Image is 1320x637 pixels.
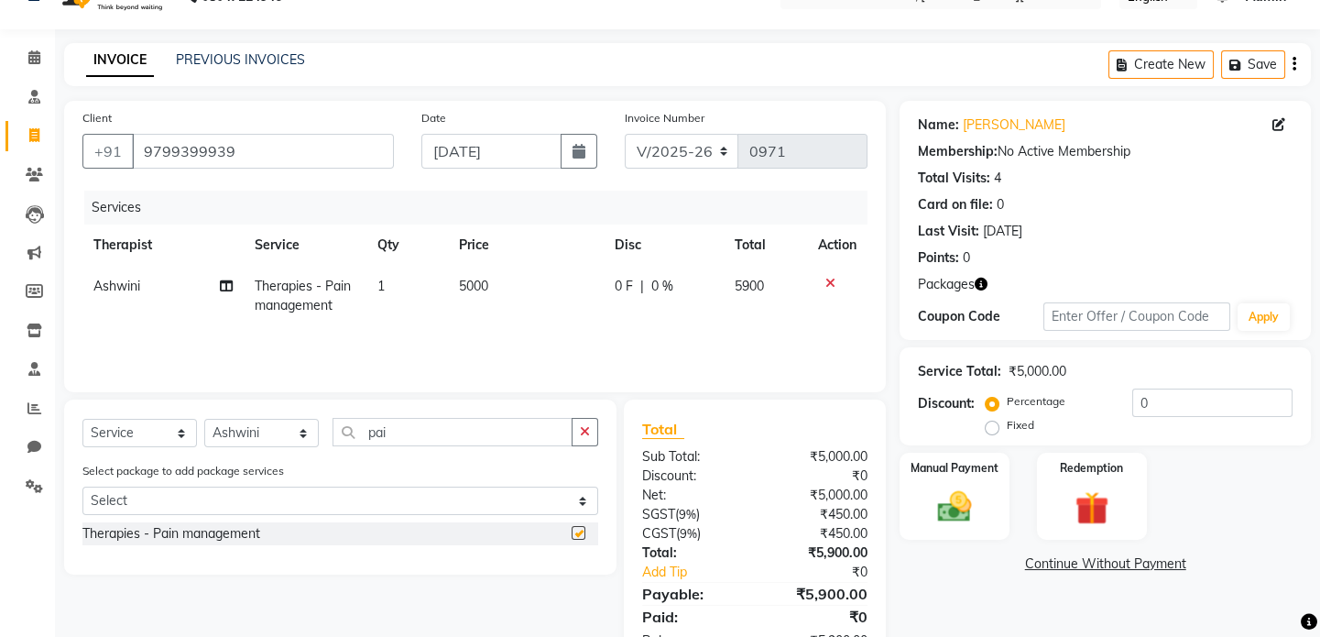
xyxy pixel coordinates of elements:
div: Therapies - Pain management [82,524,260,544]
div: ₹5,900.00 [755,544,881,563]
label: Client [82,110,112,126]
label: Percentage [1007,393,1065,410]
div: ( ) [628,505,755,524]
input: Search or Scan [333,418,573,446]
div: Membership: [918,142,998,161]
a: Continue Without Payment [903,555,1307,574]
span: 1 [377,278,385,294]
div: Coupon Code [918,307,1042,326]
div: Paid: [628,606,755,628]
span: | [639,277,643,296]
img: _gift.svg [1064,488,1119,530]
span: Ashwini [93,278,140,294]
label: Invoice Number [625,110,704,126]
span: 9% [680,526,697,541]
a: [PERSON_NAME] [963,115,1065,135]
div: ₹450.00 [755,505,881,524]
div: Discount: [918,394,975,413]
div: Card on file: [918,195,993,214]
span: Total [642,420,684,439]
th: Price [448,225,604,266]
div: ₹0 [776,563,881,582]
th: Total [724,225,807,266]
div: Points: [918,248,959,268]
div: 4 [994,169,1001,188]
div: Services [84,191,881,225]
img: _cash.svg [927,488,982,526]
div: ( ) [628,524,755,544]
th: Qty [366,225,448,266]
div: Payable: [628,583,755,605]
div: No Active Membership [918,142,1293,161]
span: 0 F [614,277,632,296]
span: 5900 [735,278,764,294]
div: Discount: [628,467,755,486]
div: ₹5,000.00 [755,486,881,505]
span: 0 % [650,277,672,296]
div: [DATE] [983,222,1022,241]
input: Enter Offer / Coupon Code [1043,302,1230,331]
label: Redemption [1060,460,1123,477]
div: Total: [628,544,755,563]
div: Last Visit: [918,222,979,241]
th: Disc [603,225,724,266]
button: Apply [1238,303,1290,331]
th: Therapist [82,225,244,266]
div: ₹5,000.00 [755,447,881,467]
button: +91 [82,134,134,169]
span: Packages [918,275,975,294]
div: Sub Total: [628,447,755,467]
a: Add Tip [628,563,776,582]
div: ₹0 [755,467,881,486]
th: Action [807,225,867,266]
a: PREVIOUS INVOICES [176,51,305,68]
div: Net: [628,486,755,505]
div: ₹0 [755,606,881,628]
div: Service Total: [918,362,1001,381]
span: Therapies - Pain management [255,278,351,313]
div: 0 [997,195,1004,214]
div: ₹5,000.00 [1009,362,1066,381]
span: SGST [642,506,675,522]
div: Total Visits: [918,169,990,188]
span: 9% [679,507,696,522]
div: ₹450.00 [755,524,881,544]
label: Date [421,110,446,126]
span: CGST [642,525,676,542]
input: Search by Name/Mobile/Email/Code [132,134,394,169]
button: Create New [1108,50,1214,79]
div: ₹5,900.00 [755,583,881,605]
div: Name: [918,115,959,135]
label: Select package to add package services [82,463,284,479]
th: Service [244,225,366,266]
label: Manual Payment [911,460,998,477]
label: Fixed [1007,417,1034,434]
span: 5000 [459,278,488,294]
button: Save [1221,50,1285,79]
div: 0 [963,248,970,268]
a: INVOICE [86,44,154,77]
